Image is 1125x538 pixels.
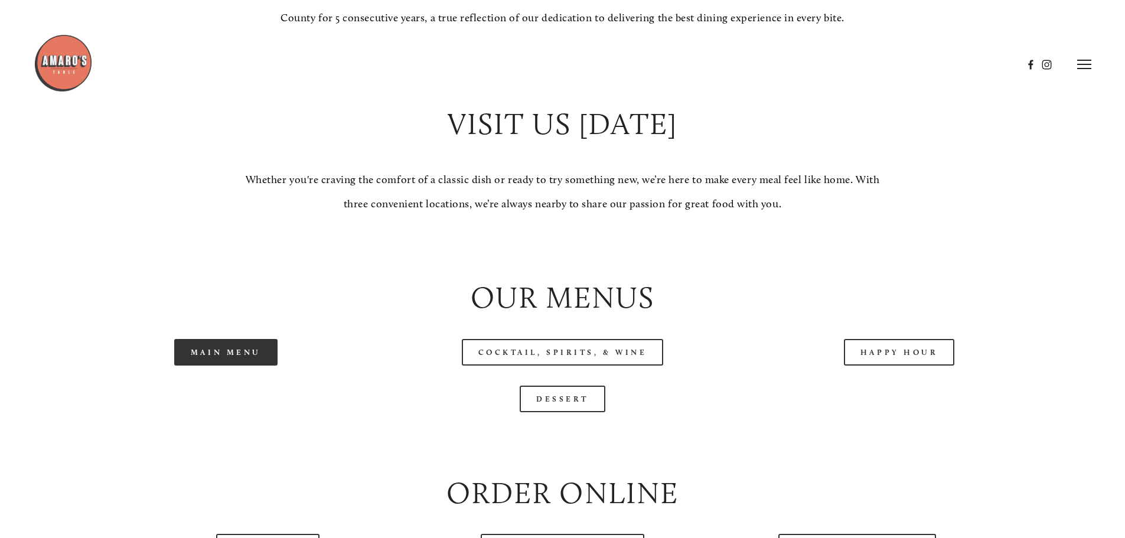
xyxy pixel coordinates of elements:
[67,472,1057,514] h2: Order Online
[174,339,278,366] a: Main Menu
[236,168,889,217] p: Whether you're craving the comfort of a classic dish or ready to try something new, we’re here to...
[67,277,1057,319] h2: Our Menus
[520,386,605,412] a: Dessert
[462,339,664,366] a: Cocktail, Spirits, & Wine
[844,339,955,366] a: Happy Hour
[34,34,93,93] img: Amaro's Table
